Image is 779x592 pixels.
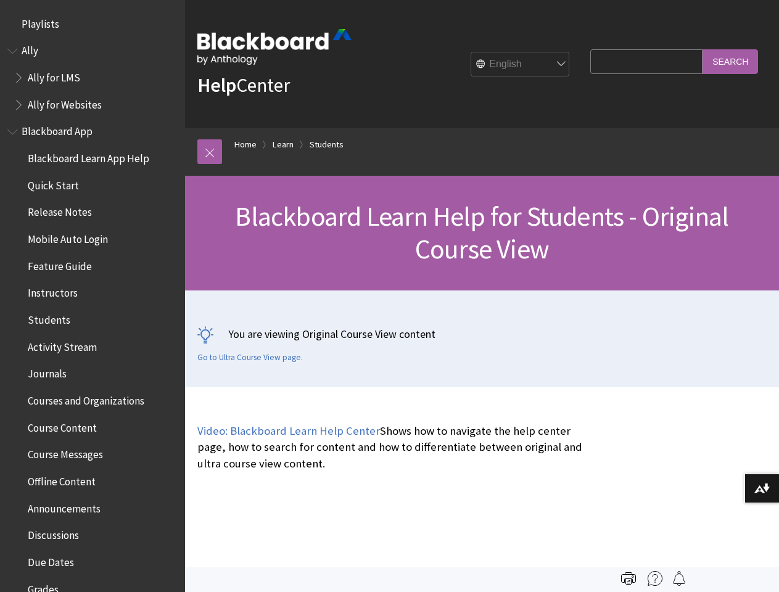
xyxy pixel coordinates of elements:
[621,571,636,586] img: Print
[28,471,96,488] span: Offline Content
[471,52,570,77] select: Site Language Selector
[273,137,294,152] a: Learn
[28,310,70,326] span: Students
[672,571,686,586] img: Follow this page
[310,137,344,152] a: Students
[28,552,74,569] span: Due Dates
[22,41,38,57] span: Ally
[28,148,149,165] span: Blackboard Learn App Help
[197,73,290,97] a: HelpCenter
[197,352,303,363] a: Go to Ultra Course View page.
[197,424,380,438] a: Video: Blackboard Learn Help Center
[197,326,767,342] p: You are viewing Original Course View content
[28,283,78,300] span: Instructors
[28,364,67,380] span: Journals
[28,337,97,353] span: Activity Stream
[197,423,584,472] p: Shows how to navigate the help center page, how to search for content and how to differentiate be...
[235,199,728,266] span: Blackboard Learn Help for Students - Original Course View
[197,29,352,65] img: Blackboard by Anthology
[28,417,97,434] span: Course Content
[28,67,80,84] span: Ally for LMS
[7,14,178,35] nav: Book outline for Playlists
[28,525,79,541] span: Discussions
[28,175,79,192] span: Quick Start
[7,41,178,115] nav: Book outline for Anthology Ally Help
[28,94,102,111] span: Ally for Websites
[28,256,92,273] span: Feature Guide
[22,121,93,138] span: Blackboard App
[28,445,103,461] span: Course Messages
[28,390,144,407] span: Courses and Organizations
[197,73,236,97] strong: Help
[648,571,662,586] img: More help
[234,137,257,152] a: Home
[28,229,108,245] span: Mobile Auto Login
[22,14,59,30] span: Playlists
[28,498,101,515] span: Announcements
[28,202,92,219] span: Release Notes
[703,49,758,73] input: Search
